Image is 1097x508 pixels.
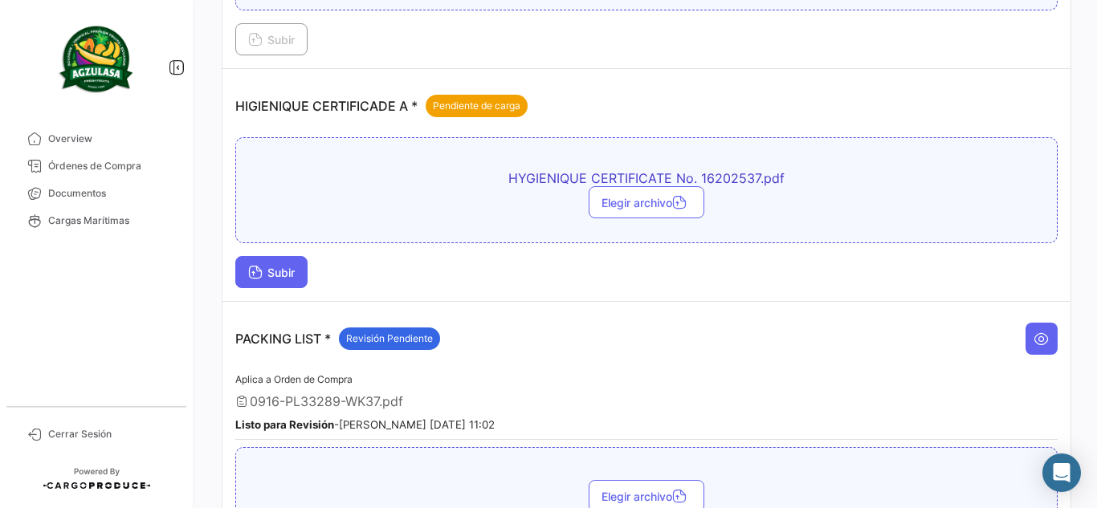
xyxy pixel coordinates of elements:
[235,95,528,117] p: HIGIENIQUE CERTIFICADE A *
[48,132,173,146] span: Overview
[13,125,180,152] a: Overview
[235,418,495,431] small: - [PERSON_NAME] [DATE] 11:02
[250,393,403,409] span: 0916-PL33289-WK37.pdf
[13,152,180,180] a: Órdenes de Compra
[235,23,308,55] button: Subir
[48,427,173,441] span: Cerrar Sesión
[48,213,173,228] span: Cargas Marítimas
[13,207,180,234] a: Cargas Marítimas
[248,33,295,47] span: Subir
[48,159,173,173] span: Órdenes de Compra
[602,490,691,503] span: Elegir archivo
[56,19,137,100] img: agzulasa-logo.png
[235,373,353,385] span: Aplica a Orden de Compra
[248,266,295,279] span: Subir
[13,180,180,207] a: Documentos
[365,170,928,186] span: HYGIENIQUE CERTIFICATE No. 16202537.pdf
[235,256,308,288] button: Subir
[602,196,691,209] span: Elegir archivo
[346,331,433,346] span: Revisión Pendiente
[235,327,440,350] p: PACKING LIST *
[589,186,704,218] button: Elegir archivo
[1042,453,1081,492] div: Abrir Intercom Messenger
[235,418,334,431] b: Listo para Revisión
[48,186,173,201] span: Documentos
[433,99,520,113] span: Pendiente de carga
